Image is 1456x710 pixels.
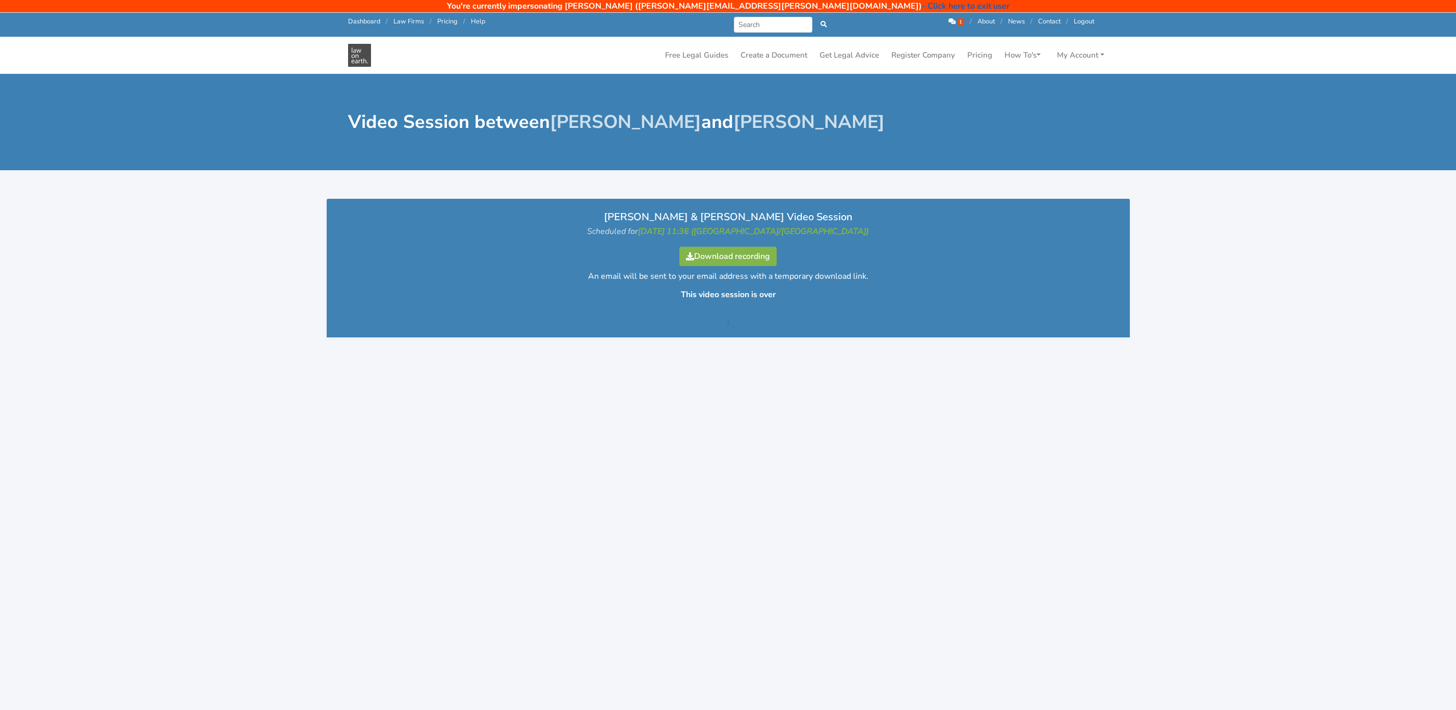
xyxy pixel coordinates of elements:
[337,270,1120,282] div: An email will be sent to your email address with a temporary download link.
[1008,17,1025,26] a: News
[1000,45,1045,65] a: How To's
[1038,17,1061,26] a: Contact
[922,1,1010,12] a: - Click here to exit user
[887,45,959,65] a: Register Company
[386,17,388,26] span: /
[948,17,966,26] a: 1
[1074,17,1094,26] a: Logout
[430,17,432,26] span: /
[330,209,1127,327] div: ;
[733,110,885,135] span: [PERSON_NAME]
[1066,17,1068,26] span: /
[638,226,869,237] strong: [DATE] 11:36 ([GEOGRAPHIC_DATA]/[GEOGRAPHIC_DATA])
[734,17,813,33] input: Search
[348,44,371,67] img: Law On Earth
[977,17,995,26] a: About
[661,45,732,65] a: Free Legal Guides
[679,247,777,266] a: Download recording
[337,209,1120,225] p: [PERSON_NAME] & [PERSON_NAME] Video Session
[471,17,485,26] a: Help
[1030,17,1033,26] span: /
[963,45,996,65] a: Pricing
[736,45,811,65] a: Create a Document
[337,225,1120,239] p: Scheduled for
[1000,17,1002,26] span: /
[437,17,458,26] a: Pricing
[463,17,465,26] span: /
[957,18,964,25] span: 1
[348,17,380,26] a: Dashboard
[681,289,776,300] strong: This video session is over
[1053,45,1108,65] a: My Account
[550,110,701,135] span: [PERSON_NAME]
[393,17,424,26] a: Law Firms
[815,45,883,65] a: Get Legal Advice
[348,111,1108,134] h1: Video Session between and
[970,17,972,26] span: /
